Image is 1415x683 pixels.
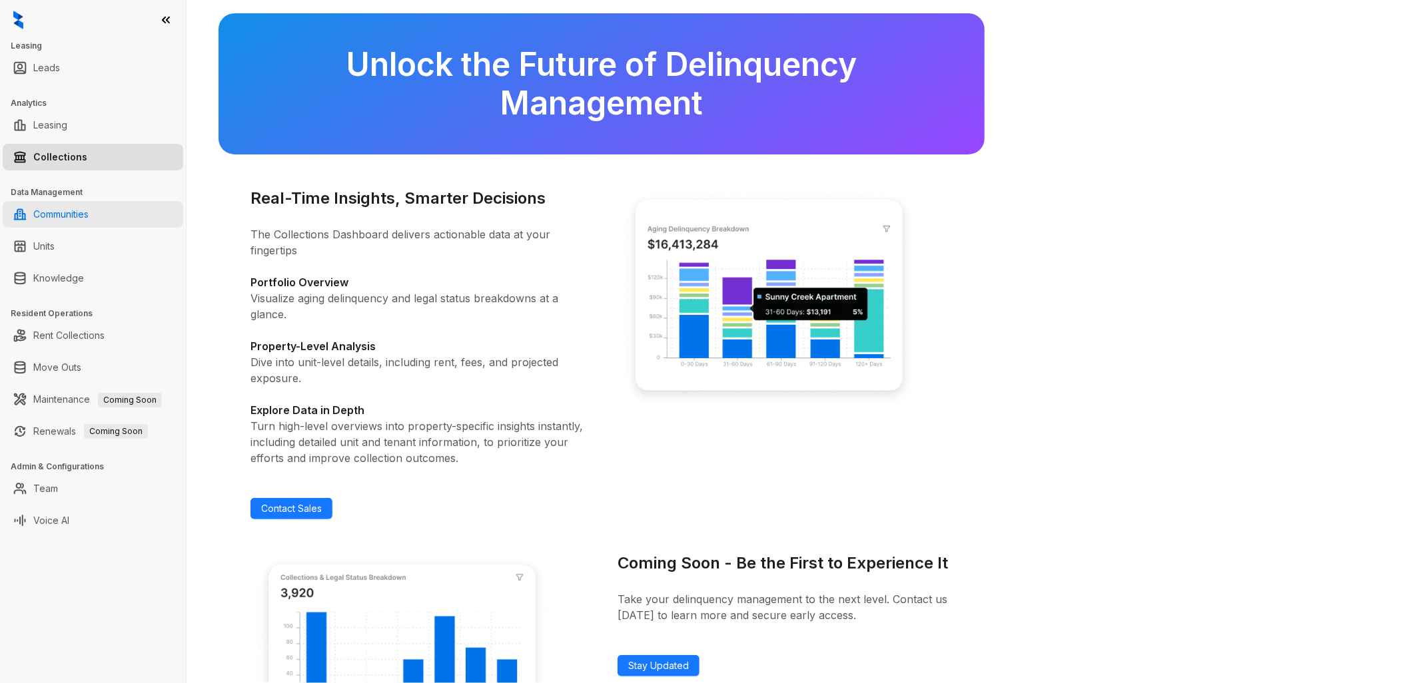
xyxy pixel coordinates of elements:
h4: Explore Data in Depth [250,402,586,418]
h3: Data Management [11,186,186,198]
p: Visualize aging delinquency and legal status breakdowns at a glance. [250,290,586,322]
a: Team [33,475,58,502]
h3: Analytics [11,97,186,109]
a: Move Outs [33,354,81,381]
a: Collections [33,144,87,170]
a: Units [33,233,55,260]
h4: Portfolio Overview [250,274,586,290]
li: Team [3,475,183,502]
h3: Resident Operations [11,308,186,320]
li: Collections [3,144,183,170]
img: logo [13,11,23,29]
a: RenewalsComing Soon [33,418,148,445]
li: Leads [3,55,183,81]
h4: Property-Level Analysis [250,338,586,354]
h2: Unlock the Future of Delinquency Management [250,45,953,122]
li: Maintenance [3,386,183,413]
a: Leads [33,55,60,81]
p: Turn high-level overviews into property-specific insights instantly, including detailed unit and ... [250,418,586,466]
li: Communities [3,201,183,228]
p: Take your delinquency management to the next level. Contact us [DATE] to learn more and secure ea... [618,591,953,623]
span: Stay Updated [628,658,689,673]
a: Leasing [33,112,67,138]
span: Coming Soon [84,424,148,439]
a: Knowledge [33,265,84,292]
h3: Leasing [11,40,186,52]
h3: Coming Soon - Be the First to Experience It [618,551,953,575]
li: Move Outs [3,354,183,381]
li: Leasing [3,112,183,138]
img: Real-Time Insights, Smarter Decisions [618,186,921,413]
p: Dive into unit-level details, including rent, fees, and projected exposure. [250,354,586,386]
li: Units [3,233,183,260]
li: Voice AI [3,507,183,534]
a: Voice AI [33,507,69,534]
li: Renewals [3,418,183,445]
a: Rent Collections [33,322,105,349]
li: Knowledge [3,265,183,292]
a: Stay Updated [618,655,700,676]
p: The Collections Dashboard delivers actionable data at your fingertips [250,226,586,258]
span: Contact Sales [261,501,322,516]
a: Communities [33,201,89,228]
a: Contact Sales [250,498,332,519]
h3: Real-Time Insights, Smarter Decisions [250,186,586,210]
span: Coming Soon [98,393,162,407]
li: Rent Collections [3,322,183,349]
h3: Admin & Configurations [11,461,186,473]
